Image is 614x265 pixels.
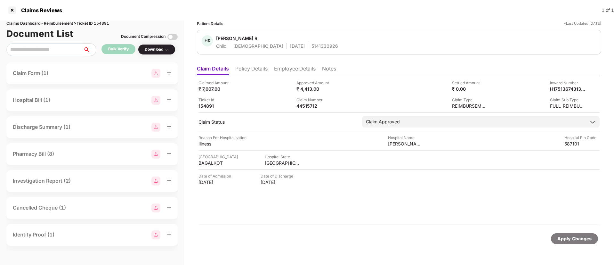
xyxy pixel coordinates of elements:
[296,86,332,92] div: ₹ 4,413.00
[151,123,160,132] img: svg+xml;base64,PHN2ZyBpZD0iR3JvdXBfMjg4MTMiIGRhdGEtbmFtZT0iR3JvdXAgMjg4MTMiIHhtbG5zPSJodHRwOi8vd3...
[216,35,257,41] div: [PERSON_NAME] R
[197,65,229,75] li: Claim Details
[197,21,223,27] div: Patient Details
[151,203,160,212] img: svg+xml;base64,PHN2ZyBpZD0iR3JvdXBfMjg4MTMiIGRhdGEtbmFtZT0iR3JvdXAgMjg4MTMiIHhtbG5zPSJodHRwOi8vd3...
[589,119,596,125] img: downArrowIcon
[388,135,423,141] div: Hospital Name
[311,43,338,49] div: 5141330926
[290,43,305,49] div: [DATE]
[366,118,400,125] div: Claim Approved
[198,141,234,147] div: Illness
[151,230,160,239] img: svg+xml;base64,PHN2ZyBpZD0iR3JvdXBfMjg4MTMiIGRhdGEtbmFtZT0iR3JvdXAgMjg4MTMiIHhtbG5zPSJodHRwOi8vd3...
[164,47,169,52] img: svg+xml;base64,PHN2ZyBpZD0iRHJvcGRvd24tMzJ4MzIiIHhtbG5zPSJodHRwOi8vd3d3LnczLm9yZy8yMDAwL3N2ZyIgd2...
[564,21,601,27] div: *Last Updated [DATE]
[167,151,171,156] span: plus
[550,97,585,103] div: Claim Sub Type
[564,141,600,147] div: 587101
[265,160,300,166] div: [GEOGRAPHIC_DATA]
[198,86,234,92] div: ₹ 7,007.00
[550,86,585,92] div: H1751367431388100135
[13,150,54,158] div: Pharmacy Bill (8)
[452,80,487,86] div: Settled Amount
[216,43,227,49] div: Child
[322,65,336,75] li: Notes
[557,235,592,242] div: Apply Changes
[198,173,234,179] div: Date of Admission
[452,97,487,103] div: Claim Type
[388,141,423,147] div: [PERSON_NAME][GEOGRAPHIC_DATA]
[198,97,234,103] div: Ticket Id
[13,177,71,185] div: Investigation Report (2)
[6,27,74,41] h1: Document List
[108,46,129,52] div: Bulk Verify
[452,103,487,109] div: REIMBURSEMENT
[121,34,166,40] div: Document Compression
[151,96,160,105] img: svg+xml;base64,PHN2ZyBpZD0iR3JvdXBfMjg4MTMiIGRhdGEtbmFtZT0iR3JvdXAgMjg4MTMiIHhtbG5zPSJodHRwOi8vd3...
[167,97,171,102] span: plus
[261,179,296,185] div: [DATE]
[13,123,70,131] div: Discharge Summary (1)
[167,178,171,183] span: plus
[151,177,160,186] img: svg+xml;base64,PHN2ZyBpZD0iR3JvdXBfMjg4MTMiIGRhdGEtbmFtZT0iR3JvdXAgMjg4MTMiIHhtbG5zPSJodHRwOi8vd3...
[198,160,234,166] div: BAGALKOT
[198,179,234,185] div: [DATE]
[151,69,160,78] img: svg+xml;base64,PHN2ZyBpZD0iR3JvdXBfMjg4MTMiIGRhdGEtbmFtZT0iR3JvdXAgMjg4MTMiIHhtbG5zPSJodHRwOi8vd3...
[83,47,96,52] span: search
[167,32,178,42] img: svg+xml;base64,PHN2ZyBpZD0iVG9nZ2xlLTMyeDMyIiB4bWxucz0iaHR0cDovL3d3dy53My5vcmcvMjAwMC9zdmciIHdpZH...
[550,103,585,109] div: FULL_REIMBURSEMENT
[151,150,160,159] img: svg+xml;base64,PHN2ZyBpZD0iR3JvdXBfMjg4MTMiIGRhdGEtbmFtZT0iR3JvdXAgMjg4MTMiIHhtbG5zPSJodHRwOi8vd3...
[602,7,614,14] div: 1 of 1
[17,7,62,13] div: Claims Reviews
[13,204,66,212] div: Cancelled Cheque (1)
[296,80,332,86] div: Approved Amount
[198,135,246,141] div: Reason For Hospitalisation
[198,119,356,125] div: Claim Status
[198,154,238,160] div: [GEOGRAPHIC_DATA]
[198,80,234,86] div: Claimed Amount
[274,65,316,75] li: Employee Details
[167,205,171,210] span: plus
[265,154,300,160] div: Hospital State
[296,97,332,103] div: Claim Number
[564,135,600,141] div: Hospital Pin Code
[6,21,178,27] div: Claims Dashboard > Reimbursement > Ticket ID 154891
[13,96,50,104] div: Hospital Bill (1)
[202,35,213,46] div: HR
[550,80,585,86] div: Inward Number
[167,232,171,236] span: plus
[198,103,234,109] div: 154891
[83,43,96,56] button: search
[145,46,169,53] div: Download
[13,69,48,77] div: Claim Form (1)
[233,43,283,49] div: [DEMOGRAPHIC_DATA]
[261,173,296,179] div: Date of Discharge
[167,70,171,75] span: plus
[296,103,332,109] div: 44515712
[235,65,268,75] li: Policy Details
[13,231,54,239] div: Identity Proof (1)
[452,86,487,92] div: ₹ 0.00
[167,124,171,129] span: plus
